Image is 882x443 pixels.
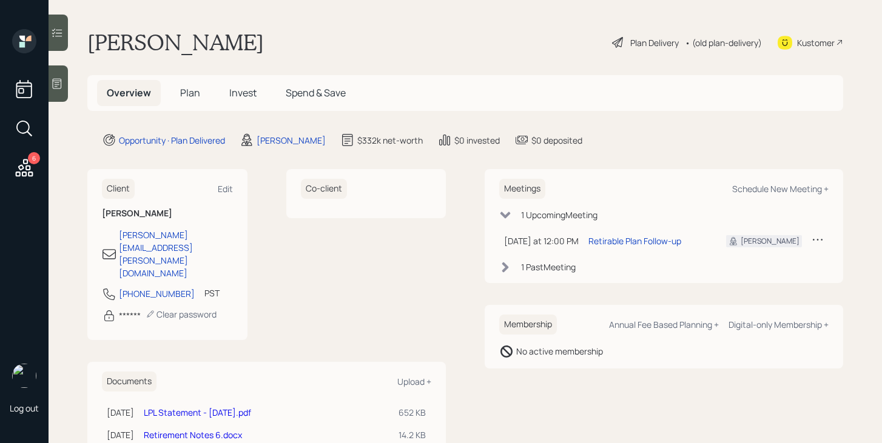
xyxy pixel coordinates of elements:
[499,179,545,199] h6: Meetings
[588,235,681,247] div: Retirable Plan Follow-up
[454,134,500,147] div: $0 invested
[399,406,426,419] div: 652 KB
[521,261,576,273] div: 1 Past Meeting
[516,345,603,358] div: No active membership
[531,134,582,147] div: $0 deposited
[257,134,326,147] div: [PERSON_NAME]
[119,228,233,279] div: [PERSON_NAME][EMAIL_ADDRESS][PERSON_NAME][DOMAIN_NAME]
[797,36,835,49] div: Kustomer
[180,86,200,99] span: Plan
[609,319,719,330] div: Annual Fee Based Planning +
[204,287,220,299] div: PST
[399,428,426,441] div: 14.2 KB
[12,364,36,388] img: michael-russo-headshot.png
[87,29,264,56] h1: [PERSON_NAME]
[357,134,423,147] div: $332k net-worth
[102,371,157,391] h6: Documents
[119,287,195,300] div: [PHONE_NUMBER]
[504,235,579,247] div: [DATE] at 12:00 PM
[729,319,829,330] div: Digital-only Membership +
[218,183,233,195] div: Edit
[286,86,346,99] span: Spend & Save
[10,402,39,414] div: Log out
[102,179,135,199] h6: Client
[102,208,233,219] h6: [PERSON_NAME]
[229,86,257,99] span: Invest
[630,36,679,49] div: Plan Delivery
[119,134,225,147] div: Opportunity · Plan Delivered
[107,406,134,419] div: [DATE]
[301,179,347,199] h6: Co-client
[146,308,217,320] div: Clear password
[107,86,151,99] span: Overview
[28,152,40,164] div: 6
[685,36,762,49] div: • (old plan-delivery)
[521,208,598,221] div: 1 Upcoming Meeting
[144,407,251,418] a: LPL Statement - [DATE].pdf
[499,315,557,335] h6: Membership
[144,429,242,441] a: Retirement Notes 6.docx
[397,376,431,387] div: Upload +
[107,428,134,441] div: [DATE]
[741,236,800,247] div: [PERSON_NAME]
[732,183,829,195] div: Schedule New Meeting +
